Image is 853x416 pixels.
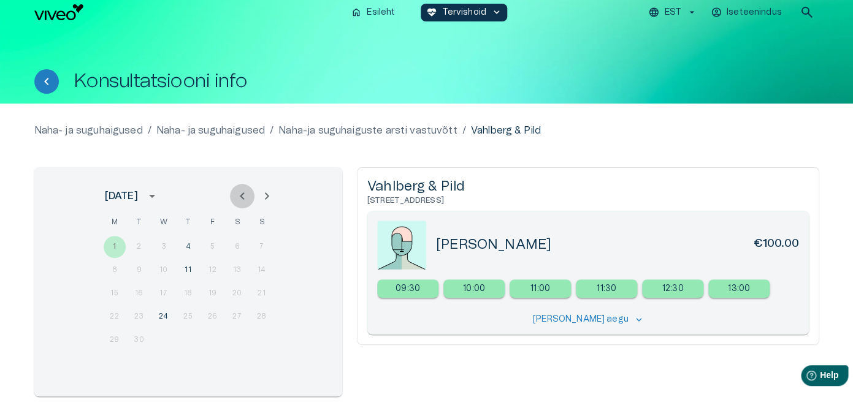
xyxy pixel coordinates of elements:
div: 11:00 [510,279,571,298]
button: 11 [177,259,199,281]
a: Naha-ja suguhaiguste arsti vastuvõtt [278,123,457,138]
span: keyboard_arrow_down [491,7,502,18]
a: Select new timeslot for rescheduling [443,279,505,298]
div: 11:30 [576,279,637,298]
button: Iseteenindus [709,4,785,21]
p: EST [664,6,681,19]
iframe: Help widget launcher [757,360,853,395]
span: Wednesday [153,210,175,235]
button: EST [646,4,698,21]
a: Select new timeslot for rescheduling [708,279,770,298]
span: Thursday [177,210,199,235]
a: Naha- ja suguhaigused [156,123,265,138]
p: 13:00 [728,282,750,295]
span: Friday [202,210,224,235]
span: Tuesday [128,210,150,235]
p: 12:30 [662,282,684,295]
p: 11:30 [597,282,616,295]
button: 4 [177,236,199,258]
button: homeEsileht [346,4,401,21]
a: Naha- ja suguhaigused [34,123,143,138]
p: Iseteenindus [727,6,782,19]
h1: Konsultatsiooni info [74,70,248,92]
p: / [148,123,151,138]
h6: [STREET_ADDRESS] [367,195,809,206]
span: search [800,5,814,20]
button: calendar view is open, switch to year view [142,186,163,206]
p: Vahlberg & Pild [471,123,541,138]
a: Select new timeslot for rescheduling [510,279,571,298]
h5: Vahlberg & Pild [367,178,809,195]
a: Select new timeslot for rescheduling [642,279,703,298]
div: 13:00 [708,279,770,298]
h6: €100.00 [753,236,798,254]
button: 24 [153,306,175,328]
img: Viveo logo [34,4,83,20]
p: 09:30 [396,282,420,295]
span: home [351,7,362,18]
button: [PERSON_NAME] aegukeyboard_arrow_down [530,311,646,328]
button: ecg_heartTervishoidkeyboard_arrow_down [421,4,507,21]
div: 10:00 [443,279,505,298]
span: Saturday [226,210,248,235]
button: Previous month [230,184,254,208]
span: ecg_heart [426,7,437,18]
p: / [270,123,273,138]
h5: [PERSON_NAME] [436,236,551,254]
button: Tagasi [34,69,59,94]
img: doctorPlaceholder-c7454151.jpeg [377,221,426,270]
a: Navigate to homepage [34,4,342,20]
div: 12:30 [642,279,703,298]
span: Sunday [251,210,273,235]
span: keyboard_arrow_down [633,314,645,325]
div: 09:30 [377,279,438,298]
a: Select new timeslot for rescheduling [576,279,637,298]
p: 10:00 [463,282,485,295]
a: Select new timeslot for rescheduling [377,279,438,298]
div: [DATE] [105,189,138,203]
p: 11:00 [530,282,550,295]
span: Monday [104,210,126,235]
p: / [462,123,466,138]
p: [PERSON_NAME] aegu [533,313,629,326]
p: Tervishoid [442,6,486,19]
button: Next month [254,184,279,208]
p: Esileht [367,6,395,19]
